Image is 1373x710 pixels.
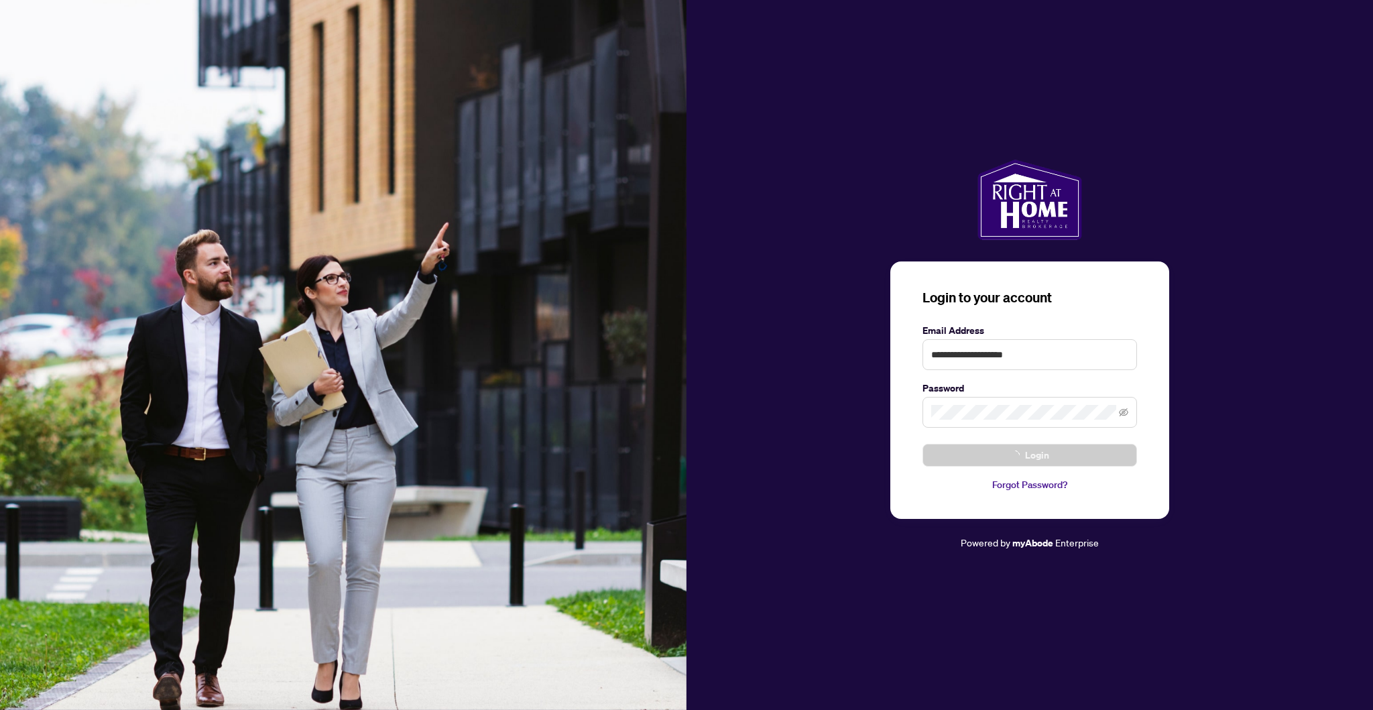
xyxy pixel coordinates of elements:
[977,160,1081,240] img: ma-logo
[1012,536,1053,550] a: myAbode
[1055,536,1099,548] span: Enterprise
[922,288,1137,307] h3: Login to your account
[961,536,1010,548] span: Powered by
[922,323,1137,338] label: Email Address
[922,477,1137,492] a: Forgot Password?
[922,444,1137,467] button: Login
[922,381,1137,396] label: Password
[1119,408,1128,417] span: eye-invisible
